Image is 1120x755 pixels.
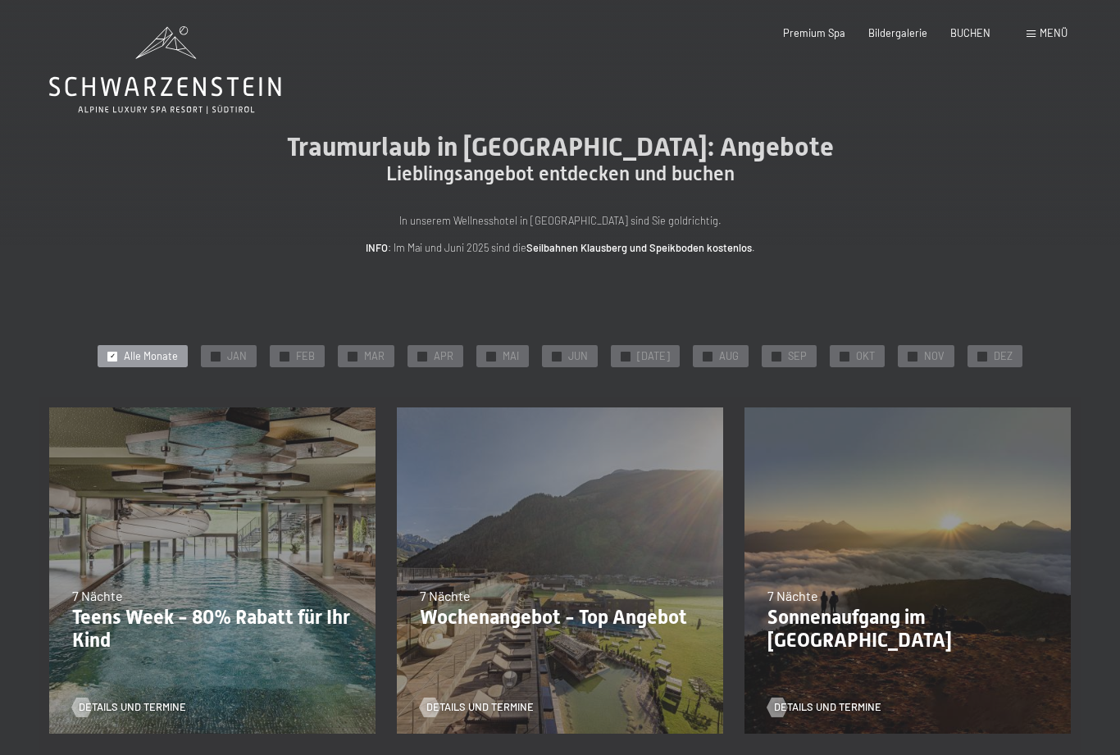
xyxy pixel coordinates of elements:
strong: Seilbahnen Klausberg und Speikboden kostenlos [526,241,752,254]
span: Alle Monate [124,349,178,364]
p: Wochenangebot - Top Angebot [420,606,700,630]
span: ✓ [705,352,711,361]
span: 7 Nächte [767,588,818,603]
span: 7 Nächte [72,588,123,603]
span: ✓ [213,352,219,361]
span: NOV [924,349,945,364]
span: JAN [227,349,247,364]
span: MAI [503,349,519,364]
span: Details und Termine [79,700,186,715]
span: [DATE] [637,349,670,364]
span: ✓ [910,352,916,361]
span: ✓ [350,352,356,361]
span: ✓ [110,352,116,361]
span: Details und Termine [774,700,881,715]
span: FEB [296,349,315,364]
span: OKT [856,349,875,364]
span: ✓ [774,352,780,361]
a: BUCHEN [950,26,990,39]
span: Menü [1040,26,1068,39]
a: Details und Termine [420,700,534,715]
span: Details und Termine [426,700,534,715]
span: ✓ [489,352,494,361]
span: ✓ [623,352,629,361]
span: JUN [568,349,588,364]
span: MAR [364,349,385,364]
a: Details und Termine [72,700,186,715]
span: 7 Nächte [420,588,471,603]
span: ✓ [842,352,848,361]
span: APR [434,349,453,364]
span: ✓ [980,352,986,361]
span: ✓ [554,352,560,361]
a: Premium Spa [783,26,845,39]
span: Lieblingsangebot entdecken und buchen [386,162,735,185]
p: Teens Week - 80% Rabatt für Ihr Kind [72,606,353,653]
strong: INFO [366,241,388,254]
span: ✓ [282,352,288,361]
p: In unserem Wellnesshotel in [GEOGRAPHIC_DATA] sind Sie goldrichtig. [232,212,888,229]
a: Details und Termine [767,700,881,715]
span: AUG [719,349,739,364]
span: DEZ [994,349,1013,364]
p: Sonnenaufgang im [GEOGRAPHIC_DATA] [767,606,1048,653]
p: : Im Mai und Juni 2025 sind die . [232,239,888,256]
span: Traumurlaub in [GEOGRAPHIC_DATA]: Angebote [287,131,834,162]
a: Bildergalerie [868,26,927,39]
span: ✓ [420,352,426,361]
span: SEP [788,349,807,364]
